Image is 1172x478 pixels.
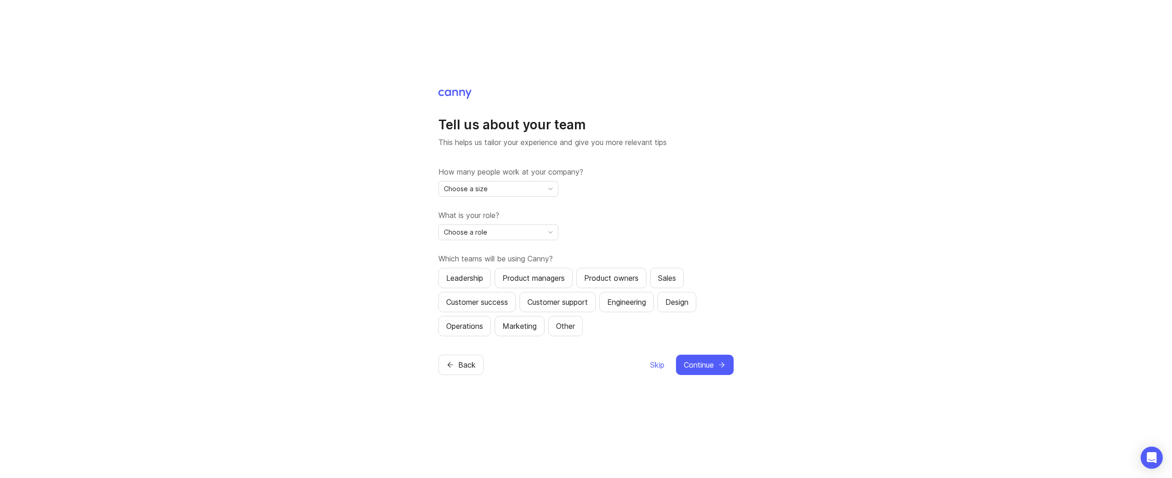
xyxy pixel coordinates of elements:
[444,227,487,237] span: Choose a role
[676,355,734,375] button: Continue
[446,321,483,332] div: Operations
[502,321,537,332] div: Marketing
[658,272,676,284] div: Sales
[438,253,734,264] label: Which teams will be using Canny?
[438,137,734,148] p: This helps us tailor your experience and give you more relevant tips
[556,321,575,332] div: Other
[495,268,573,288] button: Product managers
[548,316,583,336] button: Other
[543,185,558,193] svg: toggle icon
[584,272,639,284] div: Product owners
[446,296,508,308] div: Customer success
[1141,447,1163,469] div: Open Intercom Messenger
[438,316,491,336] button: Operations
[650,355,665,375] button: Skip
[438,224,558,240] div: toggle menu
[438,116,734,133] h1: Tell us about your team
[576,268,646,288] button: Product owners
[684,359,714,370] span: Continue
[527,296,588,308] div: Customer support
[446,272,483,284] div: Leadership
[520,292,596,312] button: Customer support
[438,210,734,221] label: What is your role?
[599,292,654,312] button: Engineering
[438,90,472,99] img: Canny Home
[502,272,565,284] div: Product managers
[458,359,476,370] span: Back
[495,316,544,336] button: Marketing
[665,296,688,308] div: Design
[650,268,684,288] button: Sales
[438,355,484,375] button: Back
[438,166,734,177] label: How many people work at your company?
[438,268,491,288] button: Leadership
[444,184,488,194] span: Choose a size
[438,181,558,197] div: toggle menu
[438,292,516,312] button: Customer success
[543,229,558,236] svg: toggle icon
[658,292,696,312] button: Design
[607,296,646,308] div: Engineering
[650,359,664,370] span: Skip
